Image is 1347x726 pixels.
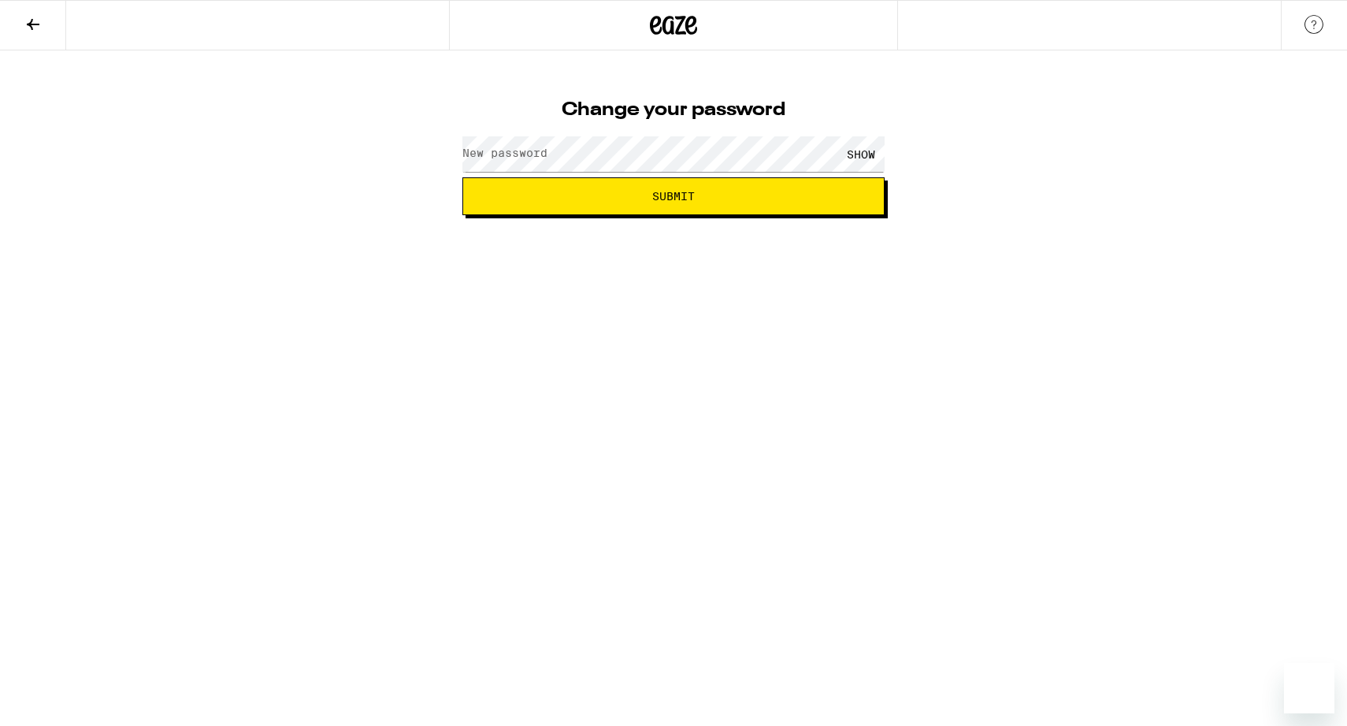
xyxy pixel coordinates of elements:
[837,136,885,172] div: SHOW
[462,147,547,159] label: New password
[462,101,885,120] h1: Change your password
[462,177,885,215] button: Submit
[652,191,695,202] span: Submit
[1284,663,1334,713] iframe: Button to launch messaging window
